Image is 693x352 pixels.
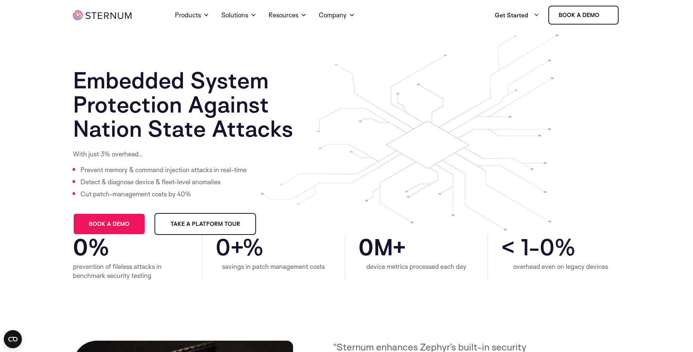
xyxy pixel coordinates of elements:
li: Cut patch-management costs by 40% [80,188,248,200]
span: Book a demo [89,221,130,227]
span: Take a Platform Tour [170,221,240,227]
span: 0 [540,235,554,259]
img: sternum iot [73,10,131,20]
div: prevention of fileless attacks in benchmark security testing [73,262,189,280]
a: Company [319,2,355,29]
a: Book a demo [548,6,619,25]
div: device metrics processed each day [358,262,474,271]
div: overhead even on legacy devices [501,262,620,271]
span: 0 [216,235,230,259]
a: Resources [269,2,307,29]
span: < 1- [501,235,540,259]
li: Detect & diagnose device & fleet-level anomalies [80,176,248,188]
a: Get Started [495,8,539,23]
div: savings in patch management costs [216,262,332,271]
a: Solutions [221,2,256,29]
span: 0 [358,235,374,259]
li: Prevent memory & command injection attacks in real-time [80,164,248,176]
span: +% [230,235,332,259]
a: Take a Platform Tour [154,213,256,235]
a: Products [175,2,209,29]
span: % [554,235,620,259]
a: Book a demo [73,213,145,235]
span: 0 [73,235,88,259]
span: % [88,235,189,259]
button: Open CMP widget [4,330,22,348]
span: M+ [374,235,474,259]
h1: Embedded System Protection Against Nation State Attacks [73,68,332,140]
p: With just 3% overhead… [73,150,248,159]
img: sternum iot [602,12,608,18]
